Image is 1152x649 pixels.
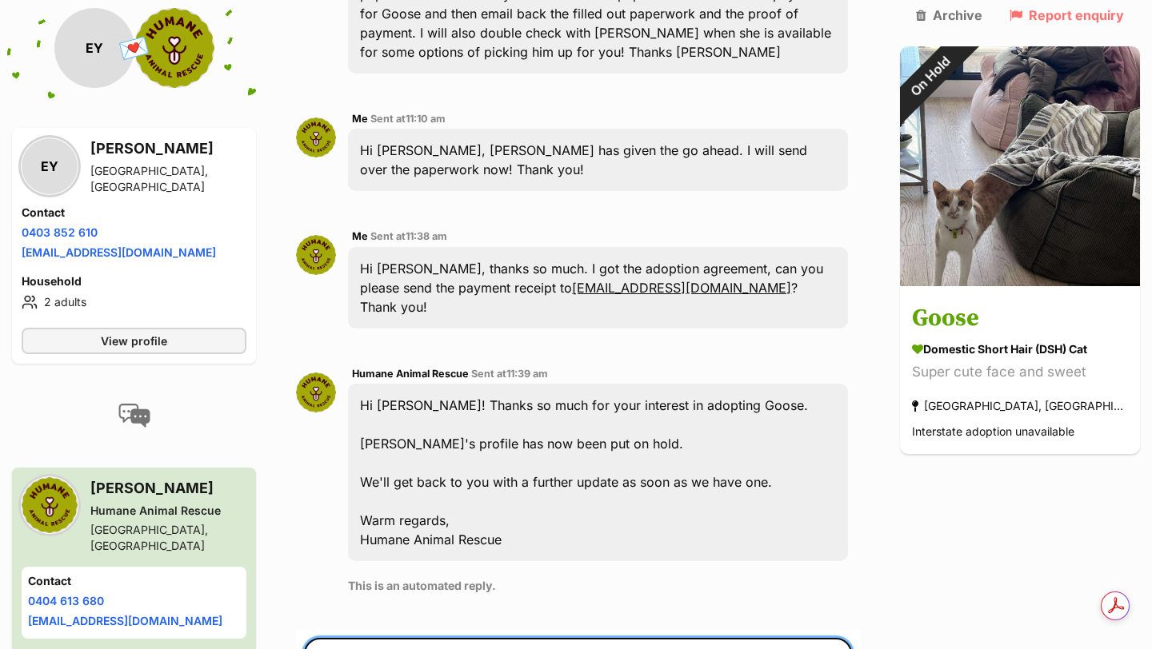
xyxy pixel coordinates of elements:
a: 0403 852 610 [22,225,98,239]
div: Hi [PERSON_NAME], thanks so much. I got the adoption agreement, can you please send the payment r... [348,247,848,328]
div: EY [22,138,78,194]
div: On Hold [878,25,982,129]
h3: [PERSON_NAME] [90,137,246,160]
a: Goose Domestic Short Hair (DSH) Cat Super cute face and sweet [GEOGRAPHIC_DATA], [GEOGRAPHIC_DATA... [900,289,1140,455]
img: Humane Animal Rescue profile pic [296,372,336,412]
span: Me [352,230,368,242]
span: 11:10 am [406,113,446,125]
div: [GEOGRAPHIC_DATA], [GEOGRAPHIC_DATA] [912,396,1128,417]
span: 💌 [116,31,152,66]
span: Sent at [370,113,446,125]
img: conversation-icon-4a6f8262b818ee0b60e3300018af0b2d0b884aa5de6e9bcb8d3d4eeb1a70a7c4.svg [118,404,150,428]
div: EY [54,8,134,88]
a: 0404 613 680 [28,594,104,607]
a: Archive [916,8,982,22]
div: Domestic Short Hair (DSH) Cat [912,341,1128,358]
span: Interstate adoption unavailable [912,425,1074,439]
div: [GEOGRAPHIC_DATA], [GEOGRAPHIC_DATA] [90,522,246,554]
li: 2 adults [22,293,246,312]
img: Melissa Green profile pic [296,117,336,157]
span: 11:38 am [406,230,447,242]
img: Humane Animal Rescue profile pic [134,8,214,88]
a: [EMAIL_ADDRESS][DOMAIN_NAME] [22,245,216,259]
img: Melissa Green profile pic [296,235,336,275]
span: Me [352,113,368,125]
img: Humane Animal Rescue profile pic [22,477,78,533]
span: 11:39 am [506,368,548,380]
span: Sent at [471,368,548,380]
p: This is an automated reply. [348,577,848,594]
span: Sent at [370,230,447,242]
h4: Contact [28,573,240,589]
a: [EMAIL_ADDRESS][DOMAIN_NAME] [28,614,222,627]
div: Hi [PERSON_NAME]! Thanks so much for your interest in adopting Goose. [PERSON_NAME]'s profile has... [348,384,848,561]
h4: Household [22,273,246,289]
div: Super cute face and sweet [912,362,1128,384]
h3: Goose [912,301,1128,337]
span: View profile [101,332,167,349]
h4: Contact [22,205,246,221]
h3: [PERSON_NAME] [90,477,246,500]
div: Hi [PERSON_NAME], [PERSON_NAME] has given the go ahead. I will send over the paperwork now! Thank... [348,129,848,191]
div: Humane Animal Rescue [90,503,246,519]
a: On Hold [900,273,1140,289]
img: Goose [900,46,1140,286]
a: Report enquiry [1010,8,1124,22]
a: View profile [22,328,246,354]
span: Humane Animal Rescue [352,368,469,380]
a: [EMAIL_ADDRESS][DOMAIN_NAME] [572,280,791,296]
div: [GEOGRAPHIC_DATA], [GEOGRAPHIC_DATA] [90,163,246,195]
